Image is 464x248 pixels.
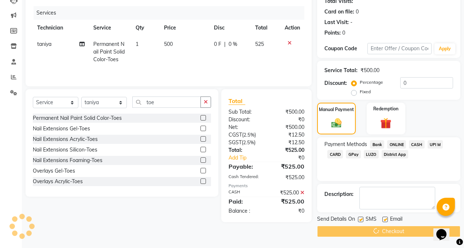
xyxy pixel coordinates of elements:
div: 0 [342,29,345,37]
span: 1 [136,41,139,47]
div: Overlays Acrylic-Toes [33,178,83,185]
div: Overlays Gel-Toes [33,167,75,175]
div: Payable: [223,162,266,171]
span: 500 [164,41,173,47]
span: 2.5% [243,139,254,145]
input: Search or Scan [132,97,201,108]
div: Balance : [223,207,266,215]
div: ₹525.00 [266,174,310,181]
div: ₹12.50 [266,131,310,139]
th: Qty [131,20,159,36]
th: Action [280,20,304,36]
div: Nail Extensions Silicon-Toes [33,146,97,154]
div: 0 [356,8,359,16]
span: SMS [366,215,377,224]
div: Card on file: [324,8,354,16]
div: Nail Extensions Foaming-Toes [33,157,102,164]
div: Nail Extensions Gel-Toes [33,125,90,133]
span: 525 [255,41,264,47]
th: Disc [210,20,250,36]
img: _gift.svg [377,117,395,130]
th: Service [89,20,131,36]
span: 0 % [229,40,237,48]
div: Permanent Nail Paint Solid Color-Toes [33,114,122,122]
span: Send Details On [317,215,355,224]
span: Payment Methods [324,141,367,148]
div: Description: [324,190,354,198]
div: Sub Total: [223,108,266,116]
span: | [224,40,226,48]
input: Enter Offer / Coupon Code [367,43,432,54]
div: ₹500.00 [266,123,310,131]
div: ( ) [223,131,266,139]
span: SGST [229,139,242,146]
span: GPay [346,150,361,158]
label: Redemption [373,106,398,112]
label: Fixed [360,88,371,95]
a: Add Tip [223,154,274,162]
span: Email [390,215,402,224]
div: ₹500.00 [360,67,379,74]
div: ₹525.00 [266,197,310,206]
div: Payments [229,183,305,189]
span: CARD [327,150,343,158]
span: District App [382,150,409,158]
div: - [350,19,352,26]
div: Nail Extensions Acrylic-Toes [33,135,98,143]
span: UPI M [428,140,443,149]
div: ₹0 [266,116,310,123]
span: Permanent Nail Paint Solid Color-Toes [93,41,125,63]
div: Last Visit: [324,19,349,26]
div: Total: [223,146,266,154]
div: Net: [223,123,266,131]
div: Service Total: [324,67,358,74]
label: Percentage [360,79,383,86]
span: 0 F [214,40,221,48]
div: ₹12.50 [266,139,310,146]
span: taniya [37,41,51,47]
span: Bank [370,140,384,149]
div: ₹525.00 [266,146,310,154]
div: ₹525.00 [266,162,310,171]
div: Paid: [223,197,266,206]
th: Price [160,20,210,36]
div: ( ) [223,139,266,146]
div: CASH [223,189,266,197]
div: ₹525.00 [266,189,310,197]
button: Apply [434,43,455,54]
span: LUZO [364,150,379,158]
span: Total [229,97,245,105]
div: Cash Tendered: [223,174,266,181]
label: Manual Payment [319,106,354,113]
div: Discount: [324,79,347,87]
th: Technician [33,20,89,36]
div: ₹0 [266,207,310,215]
span: CGST [229,131,242,138]
div: Points: [324,29,341,37]
div: Coupon Code [324,45,367,52]
div: Services [34,6,310,20]
span: 2.5% [243,132,254,138]
iframe: chat widget [433,219,457,241]
img: _cash.svg [328,117,345,129]
span: ONLINE [387,140,406,149]
span: CASH [409,140,425,149]
div: ₹500.00 [266,108,310,116]
div: Discount: [223,116,266,123]
div: ₹0 [274,154,310,162]
th: Total [251,20,281,36]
